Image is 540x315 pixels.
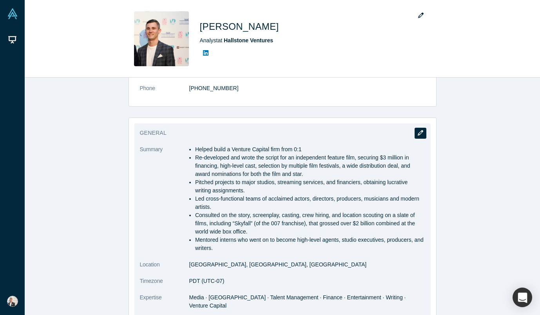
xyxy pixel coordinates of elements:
img: Derek Mether's Profile Image [134,11,189,66]
img: Alchemist Vault Logo [7,8,18,19]
a: [PHONE_NUMBER] [189,85,239,91]
span: Media · [GEOGRAPHIC_DATA] · Talent Management · Finance · Entertainment · Writing · Venture Capital [189,294,406,309]
dt: Location [140,261,189,277]
dd: PDT (UTC-07) [189,277,425,285]
li: Re-developed and wrote the script for an independent feature film, securing $3 million in financi... [195,154,425,178]
li: Consulted on the story, screenplay, casting, crew hiring, and location scouting on a slate of fil... [195,211,425,236]
h3: General [140,129,414,137]
span: Analyst at [200,37,274,43]
h1: [PERSON_NAME] [200,20,279,34]
li: Led cross-functional teams of acclaimed actors, directors, producers, musicians and modern artists. [195,195,425,211]
img: Derek Mether's Account [7,296,18,307]
li: Mentored interns who went on to become high-level agents, studio executives, producers, and writers. [195,236,425,252]
li: Pitched projects to major studios, streaming services, and financiers, obtaining lucrative writin... [195,178,425,195]
dt: Phone [140,84,189,101]
dd: [GEOGRAPHIC_DATA], [GEOGRAPHIC_DATA], [GEOGRAPHIC_DATA] [189,261,425,269]
dt: Timezone [140,277,189,293]
a: Hallstone Ventures [224,37,273,43]
li: Helped build a Venture Capital firm from 0:1 [195,145,425,154]
dt: Summary [140,145,189,261]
